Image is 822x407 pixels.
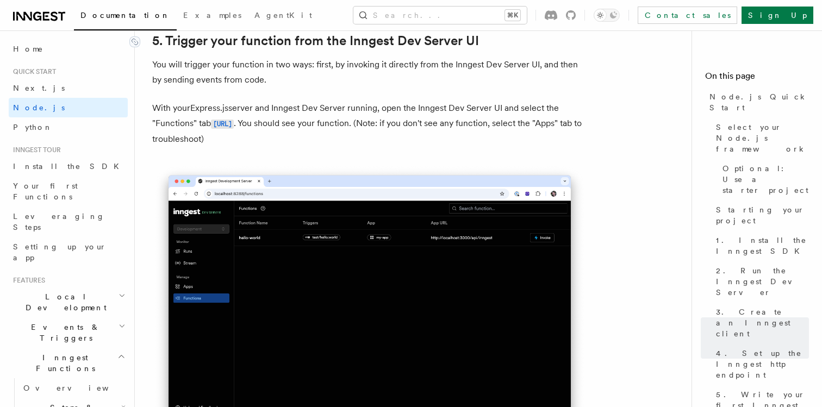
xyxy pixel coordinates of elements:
[152,33,479,48] a: 5. Trigger your function from the Inngest Dev Server UI
[9,78,128,98] a: Next.js
[9,276,45,285] span: Features
[742,7,813,24] a: Sign Up
[716,306,809,339] span: 3. Create an Inngest client
[712,343,809,385] a: 4. Set up the Inngest http endpoint
[705,87,809,117] a: Node.js Quick Start
[594,9,620,22] button: Toggle dark mode
[9,146,61,154] span: Inngest tour
[9,206,128,237] a: Leveraging Steps
[9,98,128,117] a: Node.js
[13,181,78,201] span: Your first Functions
[9,322,119,343] span: Events & Triggers
[638,7,737,24] a: Contact sales
[9,348,128,378] button: Inngest Functions
[13,103,65,112] span: Node.js
[9,39,128,59] a: Home
[712,230,809,261] a: 1. Install the Inngest SDK
[13,123,53,132] span: Python
[19,378,128,398] a: Overview
[709,91,809,113] span: Node.js Quick Start
[716,235,809,256] span: 1. Install the Inngest SDK
[177,3,248,29] a: Examples
[712,117,809,159] a: Select your Node.js framework
[9,156,128,176] a: Install the SDK
[716,265,809,298] span: 2. Run the Inngest Dev Server
[712,200,809,230] a: Starting your project
[152,101,587,147] p: With your Express.js server and Inngest Dev Server running, open the Inngest Dev Server UI and se...
[13,84,65,92] span: Next.js
[9,352,117,374] span: Inngest Functions
[13,162,126,171] span: Install the SDK
[152,57,587,87] p: You will trigger your function in two ways: first, by invoking it directly from the Inngest Dev S...
[13,212,105,231] span: Leveraging Steps
[723,163,809,196] span: Optional: Use a starter project
[9,117,128,137] a: Python
[9,176,128,206] a: Your first Functions
[712,261,809,302] a: 2. Run the Inngest Dev Server
[716,204,809,226] span: Starting your project
[9,291,119,313] span: Local Development
[254,11,312,20] span: AgentKit
[183,11,241,20] span: Examples
[211,118,234,128] a: [URL]
[716,122,809,154] span: Select your Node.js framework
[9,67,56,76] span: Quick start
[353,7,527,24] button: Search...⌘K
[9,317,128,348] button: Events & Triggers
[80,11,170,20] span: Documentation
[13,242,107,262] span: Setting up your app
[23,384,135,392] span: Overview
[505,10,520,21] kbd: ⌘K
[718,159,809,200] a: Optional: Use a starter project
[13,43,43,54] span: Home
[705,70,809,87] h4: On this page
[716,348,809,380] span: 4. Set up the Inngest http endpoint
[712,302,809,343] a: 3. Create an Inngest client
[211,120,234,129] code: [URL]
[74,3,177,30] a: Documentation
[9,237,128,267] a: Setting up your app
[9,287,128,317] button: Local Development
[248,3,319,29] a: AgentKit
